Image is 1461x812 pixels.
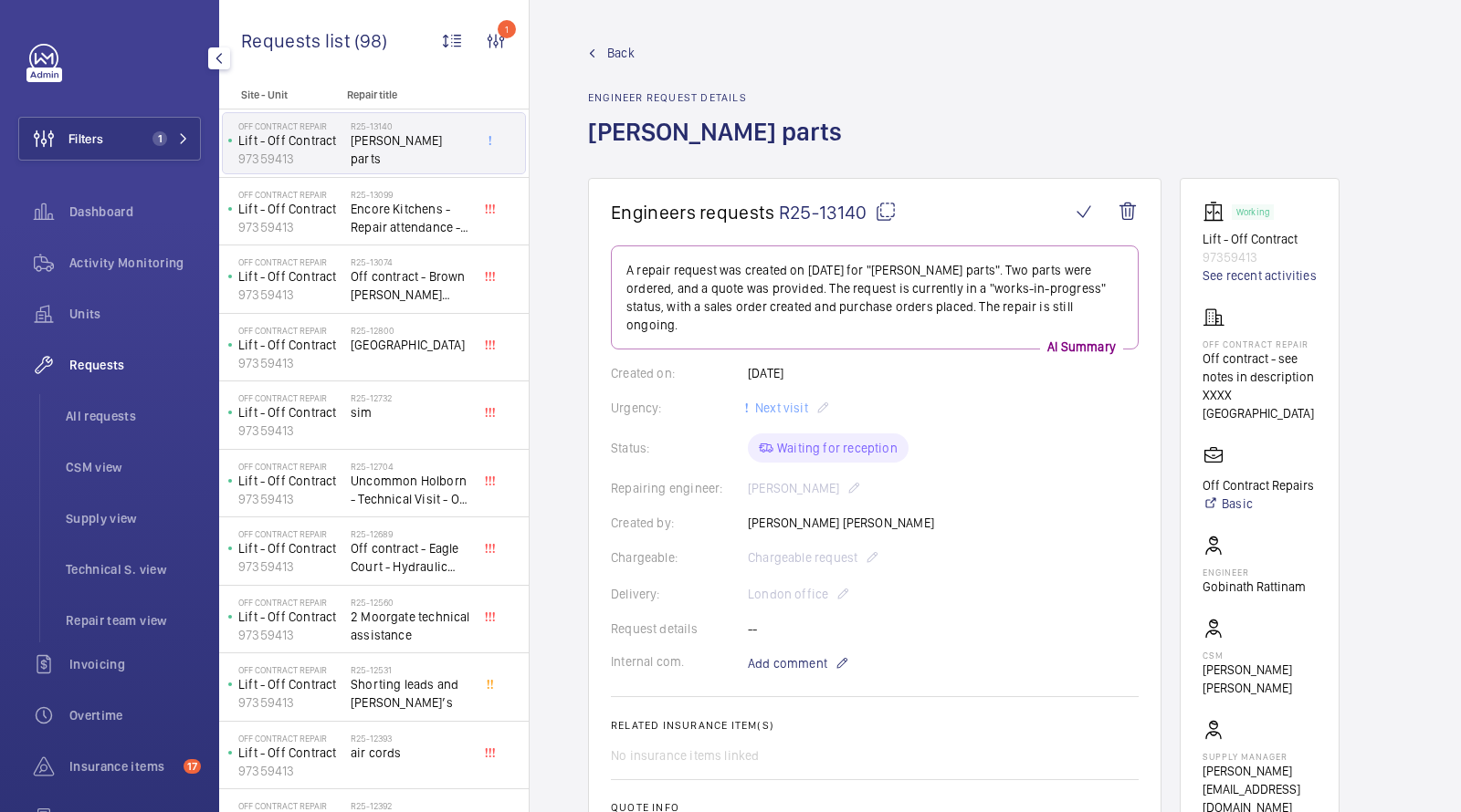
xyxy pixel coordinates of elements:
[779,201,897,224] span: R25-13140
[351,675,471,712] span: Shorting leads and [PERSON_NAME]’s
[69,305,201,323] span: Units
[238,461,343,472] p: Off Contract Repair
[351,256,471,267] h2: R25-13074
[351,392,471,403] h2: R25-12732
[238,336,343,354] p: Lift - Off Contract
[1203,230,1317,248] p: Lift - Off Contract
[238,120,343,131] p: Off Contract Repair
[1203,494,1314,513] a: Basic
[1203,349,1317,386] p: Off contract - see notes in description
[1203,248,1317,266] p: 97359413
[748,654,827,672] span: Add comment
[351,472,471,508] span: Uncommon Holborn - Technical Visit - Off contract
[238,557,343,576] p: 97359413
[68,130,103,148] span: Filters
[238,693,343,712] p: 97359413
[351,336,471,354] span: [GEOGRAPHIC_DATA]
[238,472,343,490] p: Lift - Off Contract
[351,189,471,200] h2: R25-13099
[238,354,343,372] p: 97359413
[351,461,471,472] h2: R25-12704
[238,200,343,218] p: Lift - Off Contract
[69,655,201,673] span: Invoicing
[1203,578,1306,596] p: Gobinath Rattinam
[238,490,343,508] p: 97359413
[351,608,471,644] span: 2 Moorgate technical assistance
[351,403,471,422] span: sim
[238,597,343,608] p: Off Contract Repair
[69,254,201,272] span: Activity Monitoring
[238,267,343,286] p: Lift - Off Contract
[611,201,775,224] span: Engineers requests
[1203,266,1317,285] a: See recent activities
[351,597,471,608] h2: R25-12560
[219,88,340,101] p: Site - Unit
[66,611,201,630] span: Repair team view
[66,560,201,578] span: Technical S. view
[238,286,343,304] p: 97359413
[351,664,471,675] h2: R25-12531
[351,120,471,131] h2: R25-13140
[69,203,201,221] span: Dashboard
[238,422,343,440] p: 97359413
[238,256,343,267] p: Off Contract Repair
[351,539,471,576] span: Off contract - Eagle Court - Hydraulic repair
[351,267,471,304] span: Off contract - Brown [PERSON_NAME] -2Moorgate - Tech attendanc
[1236,209,1269,215] p: Working
[238,218,343,236] p: 97359413
[351,200,471,236] span: Encore Kitchens - Repair attendance - Off contract
[351,325,471,336] h2: R25-12800
[238,403,343,422] p: Lift - Off Contract
[66,509,201,527] span: Supply view
[238,150,343,168] p: 97359413
[1203,567,1306,578] p: Engineer
[241,29,354,52] span: Requests list
[347,88,468,101] p: Repair title
[238,325,343,336] p: Off Contract Repair
[238,800,343,811] p: Off Contract Repair
[66,458,201,476] span: CSM view
[69,757,176,776] span: Insurance items
[1203,650,1317,661] p: CSM
[588,115,853,178] h1: [PERSON_NAME] parts
[238,733,343,744] p: Off Contract Repair
[238,744,343,762] p: Lift - Off Contract
[69,706,201,724] span: Overtime
[626,261,1123,334] p: A repair request was created on [DATE] for "[PERSON_NAME] parts". Two parts were ordered, and a q...
[238,189,343,200] p: Off Contract Repair
[238,131,343,150] p: Lift - Off Contract
[1203,386,1317,422] p: XXXX [GEOGRAPHIC_DATA]
[238,664,343,675] p: Off Contract Repair
[238,539,343,557] p: Lift - Off Contract
[238,392,343,403] p: Off Contract Repair
[1203,338,1317,349] p: Off Contract Repair
[1203,201,1232,223] img: elevator.svg
[351,800,471,811] h2: R25-12392
[18,117,201,161] button: Filters1
[69,356,201,374] span: Requests
[351,733,471,744] h2: R25-12393
[351,131,471,168] span: [PERSON_NAME] parts
[351,744,471,762] span: air cords
[66,407,201,425] span: All requests
[611,719,1139,732] h2: Related insurance item(s)
[607,44,635,62] span: Back
[238,675,343,693] p: Lift - Off Contract
[152,131,167,146] span: 1
[1203,751,1317,762] p: Supply manager
[238,762,343,780] p: 97359413
[588,91,853,104] h2: Engineer request details
[1040,338,1123,356] p: AI Summary
[351,528,471,539] h2: R25-12689
[184,759,201,774] span: 17
[1203,476,1314,494] p: Off Contract Repairs
[238,626,343,644] p: 97359413
[238,608,343,626] p: Lift - Off Contract
[1203,661,1317,697] p: [PERSON_NAME] [PERSON_NAME]
[238,528,343,539] p: Off Contract Repair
